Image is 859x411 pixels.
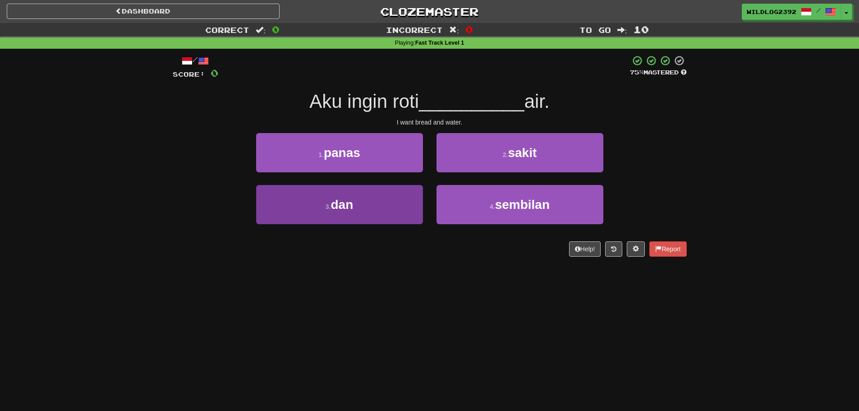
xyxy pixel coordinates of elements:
span: 0 [465,24,473,35]
div: / [173,55,218,66]
strong: Fast Track Level 1 [415,40,464,46]
span: : [617,26,627,34]
span: 0 [272,24,280,35]
button: Round history (alt+y) [605,241,622,257]
button: 1.panas [256,133,423,172]
span: 0 [211,67,218,79]
span: 75 % [630,69,643,76]
small: 2 . [503,151,508,158]
span: __________ [419,91,524,112]
span: sakit [508,146,537,160]
small: 1 . [318,151,324,158]
span: / [816,7,821,14]
span: WildLog2392 [747,8,796,16]
button: Help! [569,241,601,257]
span: 10 [634,24,649,35]
small: 4 . [490,203,495,210]
button: 4.sembilan [436,185,603,224]
div: I want bread and water. [173,118,687,127]
a: Clozemaster [293,4,566,19]
span: sembilan [495,198,550,212]
span: : [256,26,266,34]
div: Mastered [630,69,687,77]
button: 2.sakit [436,133,603,172]
span: Aku ingin roti [309,91,419,112]
small: 3 . [326,203,331,210]
span: panas [324,146,360,160]
span: air. [524,91,550,112]
a: WildLog2392 / [742,4,841,20]
a: Dashboard [7,4,280,19]
span: : [449,26,459,34]
button: Report [649,241,686,257]
span: To go [579,25,611,34]
span: Incorrect [386,25,443,34]
span: Correct [205,25,249,34]
span: Score: [173,70,205,78]
span: dan [331,198,353,212]
button: 3.dan [256,185,423,224]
